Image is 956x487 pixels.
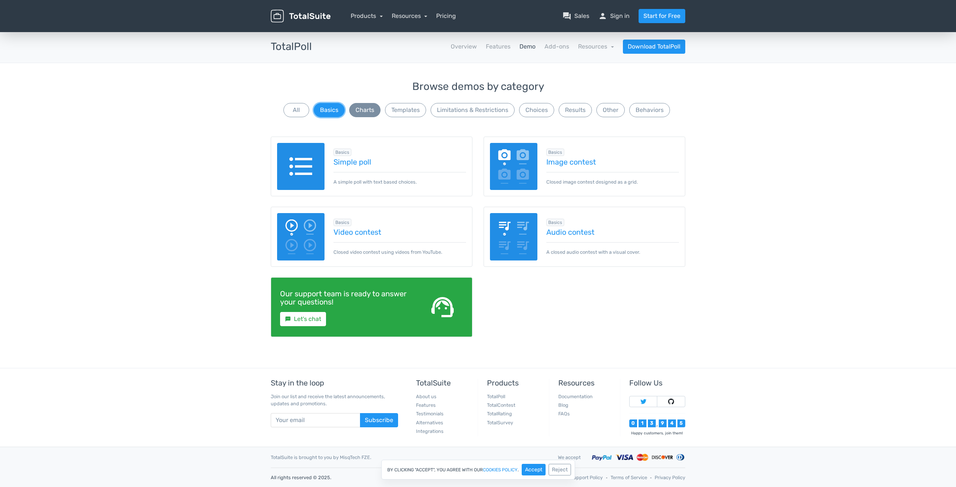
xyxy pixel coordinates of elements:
a: Alternatives [416,420,443,425]
a: Image contest [546,158,679,166]
a: personSign in [598,12,630,21]
h4: Our support team is ready to answer your questions! [280,290,410,306]
button: Results [559,103,592,117]
p: Join our list and receive the latest announcements, updates and promotions. [271,393,398,407]
a: Simple poll [333,158,466,166]
a: Documentation [558,394,593,399]
p: Closed image contest designed as a grid. [546,172,679,185]
button: Limitations & Restrictions [431,103,515,117]
div: , [656,422,659,427]
h3: Browse demos by category [271,81,685,93]
button: Accept [522,464,546,475]
a: FAQs [558,411,570,416]
a: Blog [558,402,568,408]
button: Charts [349,103,381,117]
button: Templates [385,103,426,117]
div: TotalSuite is brought to you by MisqTech FZE. [265,454,552,461]
a: TotalContest [487,402,515,408]
a: Demo [519,42,536,51]
p: A closed audio contest with a visual cover. [546,242,679,256]
img: audio-poll.png.webp [490,213,537,260]
div: 4 [668,419,676,427]
div: We accept [552,454,586,461]
span: person [598,12,607,21]
a: Resources [578,43,614,50]
a: Download TotalPoll [623,40,685,54]
a: Features [416,402,436,408]
h5: Stay in the loop [271,379,398,387]
span: Browse all in Basics [333,149,352,156]
h3: TotalPoll [271,41,312,53]
img: video-poll.png.webp [277,213,325,260]
a: Add-ons [544,42,569,51]
input: Your email [271,413,360,427]
a: Testimonials [416,411,444,416]
button: Basics [314,103,345,117]
button: Subscribe [360,413,398,427]
div: 9 [659,419,667,427]
div: 1 [639,419,646,427]
h5: Follow Us [629,379,685,387]
a: Overview [451,42,477,51]
button: Behaviors [629,103,670,117]
a: Pricing [436,12,456,21]
a: Audio contest [546,228,679,236]
p: Closed video contest using videos from YouTube. [333,242,466,256]
span: question_answer [562,12,571,21]
div: 3 [648,419,656,427]
a: question_answerSales [562,12,589,21]
div: By clicking "Accept", you agree with our . [381,460,575,480]
a: smsLet's chat [280,312,326,326]
img: image-poll.png.webp [490,143,537,190]
a: Features [486,42,510,51]
button: Other [596,103,625,117]
span: Browse all in Basics [546,219,565,226]
div: 0 [629,419,637,427]
img: Follow TotalSuite on Twitter [640,399,646,405]
h5: Products [487,379,543,387]
a: Resources [392,12,428,19]
a: Start for Free [639,9,685,23]
span: Browse all in Basics [333,219,352,226]
img: Follow TotalSuite on Github [668,399,674,405]
a: TotalSurvey [487,420,513,425]
small: sms [285,316,291,322]
img: TotalSuite for WordPress [271,10,330,23]
img: text-poll.png.webp [277,143,325,190]
a: Video contest [333,228,466,236]
a: cookies policy [483,468,518,472]
span: support_agent [429,294,456,321]
h5: TotalSuite [416,379,472,387]
div: 5 [677,419,685,427]
a: Integrations [416,428,444,434]
span: Browse all in Basics [546,149,565,156]
button: Reject [549,464,571,475]
img: Accepted payment methods [592,453,685,462]
a: TotalRating [487,411,512,416]
p: A simple poll with text based choices. [333,172,466,185]
button: All [283,103,309,117]
a: TotalPoll [487,394,505,399]
h5: Resources [558,379,614,387]
a: About us [416,394,437,399]
button: Choices [519,103,554,117]
div: Happy customers, join them! [629,430,685,436]
a: Products [351,12,383,19]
